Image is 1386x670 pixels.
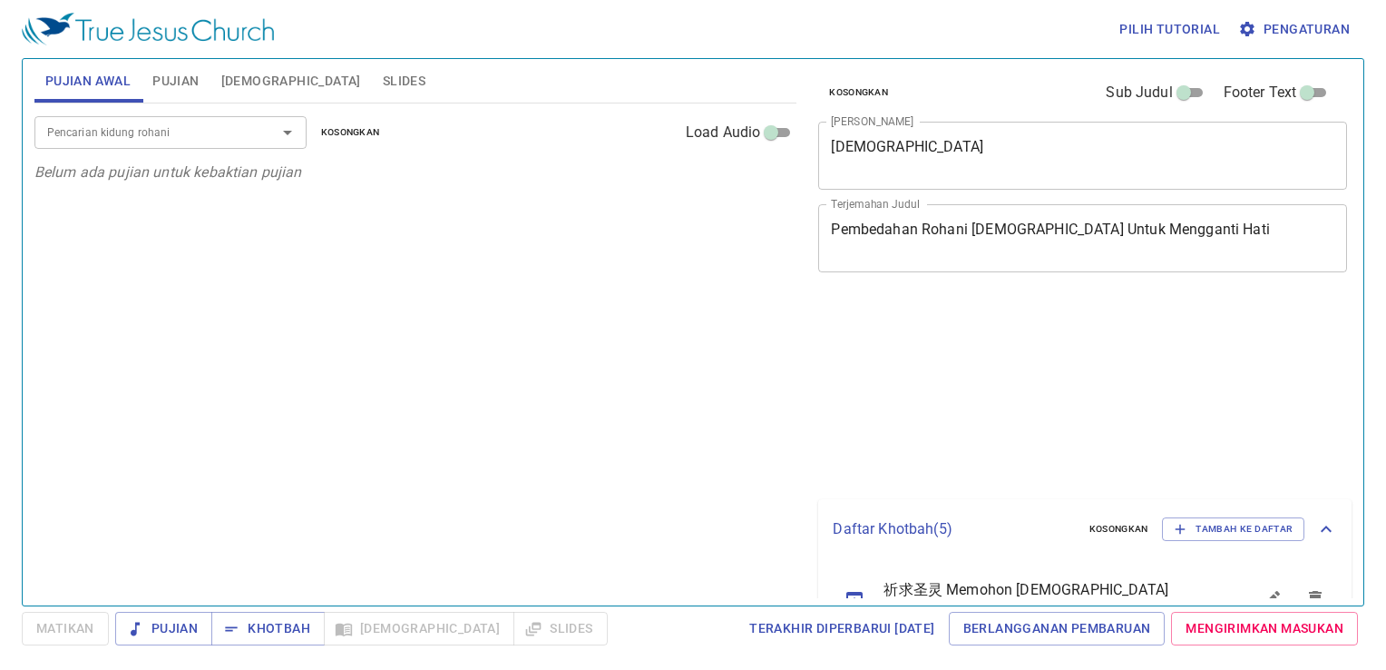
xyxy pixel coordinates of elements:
iframe: from-child [811,291,1244,492]
button: Tambah ke Daftar [1162,517,1304,541]
i: Belum ada pujian untuk kebaktian pujian [34,163,302,181]
span: Pujian [152,70,199,93]
button: Pujian [115,612,212,645]
textarea: [DEMOGRAPHIC_DATA] [831,138,1334,172]
button: Kosongkan [310,122,391,143]
a: Berlangganan Pembaruan [949,612,1166,645]
span: Kosongkan [321,124,380,141]
p: Daftar Khotbah ( 5 ) [833,518,1074,540]
span: Slides [383,70,425,93]
span: Load Audio [686,122,761,143]
button: Pilih tutorial [1112,13,1227,46]
a: Terakhir Diperbarui [DATE] [742,612,942,645]
span: [DEMOGRAPHIC_DATA] [221,70,361,93]
span: Berlangganan Pembaruan [963,617,1151,640]
span: Terakhir Diperbarui [DATE] [749,617,934,640]
span: Tambah ke Daftar [1174,521,1293,537]
button: Kosongkan [1079,518,1159,540]
span: Khotbah [226,617,310,640]
button: Pengaturan [1235,13,1357,46]
span: Pujian Awal [45,70,131,93]
span: 祈求圣灵 Memohon [DEMOGRAPHIC_DATA] [883,579,1206,601]
img: True Jesus Church [22,13,274,45]
span: Pujian [130,617,198,640]
a: Mengirimkan Masukan [1171,612,1358,645]
button: Open [275,120,300,145]
textarea: Pembedahan Rohani [DEMOGRAPHIC_DATA] Untuk Mengganti Hati [831,221,1334,255]
span: Kosongkan [829,84,888,101]
button: Khotbah [211,612,325,645]
button: Kosongkan [818,82,899,103]
span: Sub Judul [1106,82,1172,103]
span: Mengirimkan Masukan [1186,617,1343,640]
span: Pilih tutorial [1119,18,1220,41]
div: Daftar Khotbah(5)KosongkanTambah ke Daftar [818,499,1352,559]
span: Pengaturan [1242,18,1350,41]
span: Footer Text [1224,82,1297,103]
span: Kosongkan [1089,521,1148,537]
